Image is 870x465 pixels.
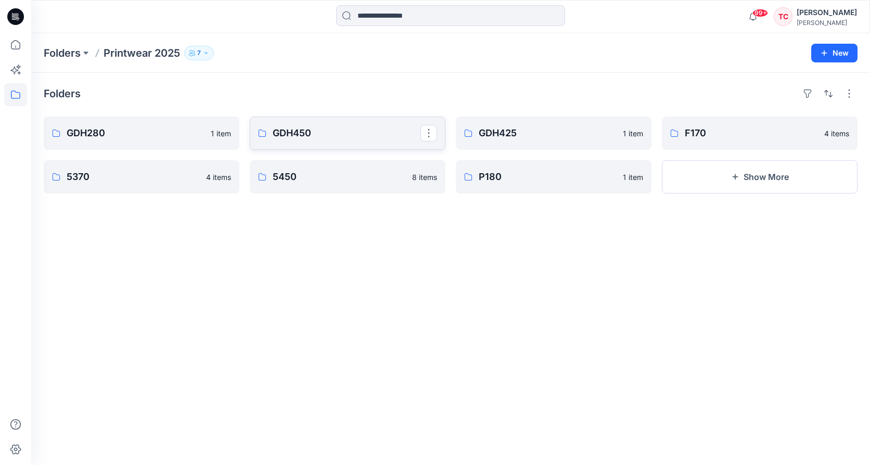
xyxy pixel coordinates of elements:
a: 54508 items [250,160,445,193]
p: 1 item [211,128,231,139]
p: Printwear 2025 [104,46,180,60]
button: New [811,44,858,62]
button: 7 [184,46,214,60]
p: 4 items [824,128,849,139]
p: 1 item [623,172,643,183]
span: 99+ [752,9,768,17]
p: GDH280 [67,126,204,140]
p: 7 [197,47,201,59]
a: Folders [44,46,81,60]
a: F1704 items [662,117,858,150]
p: F170 [685,126,818,140]
a: 53704 items [44,160,239,193]
p: 5370 [67,170,200,184]
button: Show More [662,160,858,193]
p: GDH425 [479,126,617,140]
a: GDH2801 item [44,117,239,150]
a: P1801 item [456,160,651,193]
p: 8 items [412,172,437,183]
div: [PERSON_NAME] [797,6,857,19]
div: TC [774,7,792,26]
h4: Folders [44,87,81,100]
a: GDH450 [250,117,445,150]
p: 5450 [273,170,406,184]
div: [PERSON_NAME] [797,19,857,27]
p: P180 [479,170,617,184]
a: GDH4251 item [456,117,651,150]
p: GDH450 [273,126,420,140]
p: 4 items [206,172,231,183]
p: 1 item [623,128,643,139]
